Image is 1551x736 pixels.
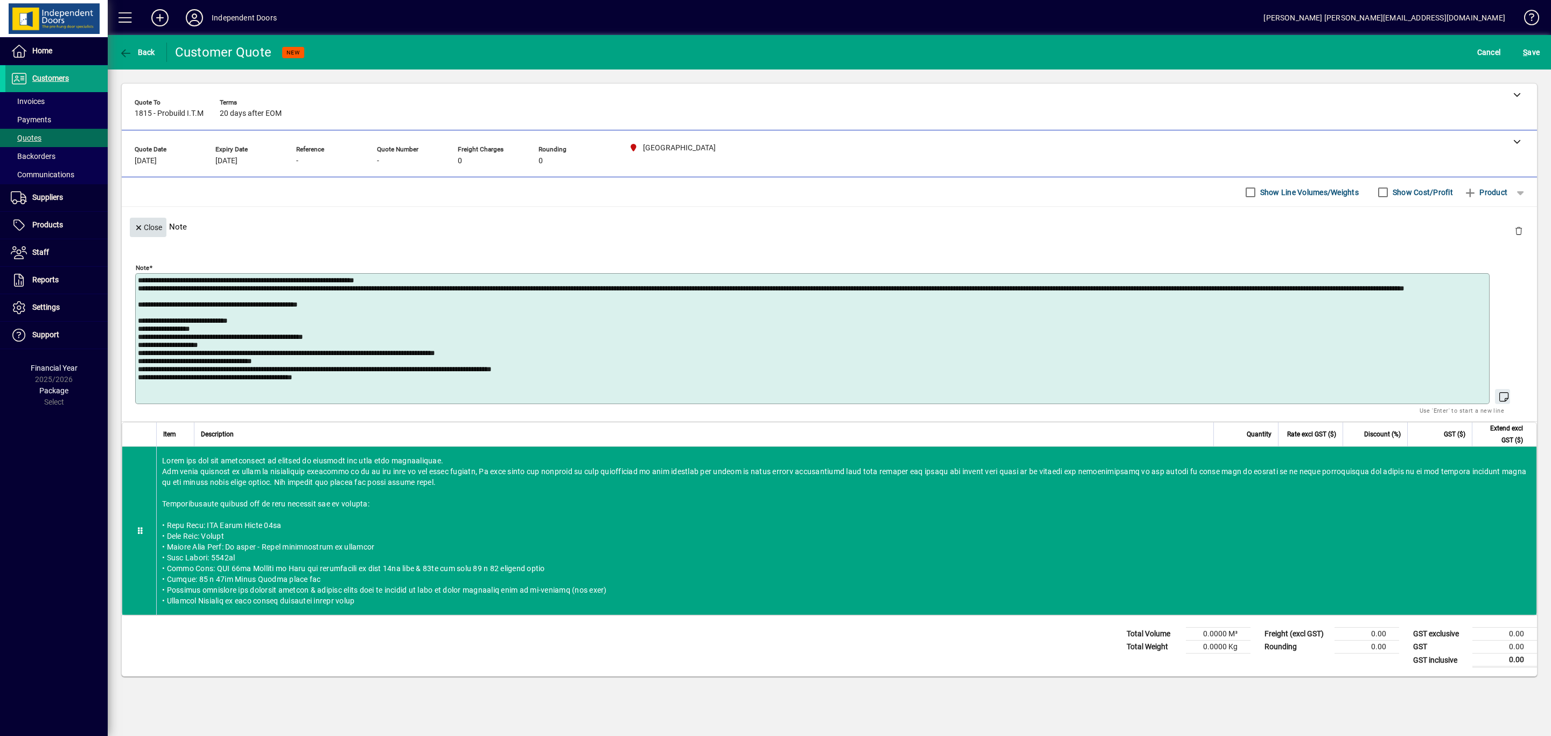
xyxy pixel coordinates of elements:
[377,157,379,165] span: -
[1523,48,1527,57] span: S
[163,428,176,440] span: Item
[5,165,108,184] a: Communications
[175,44,272,61] div: Customer Quote
[5,267,108,294] a: Reports
[122,207,1537,246] div: Note
[5,212,108,239] a: Products
[32,275,59,284] span: Reports
[130,218,166,237] button: Close
[143,8,177,27] button: Add
[1408,641,1472,654] td: GST
[5,147,108,165] a: Backorders
[1506,226,1532,235] app-page-header-button: Delete
[5,294,108,321] a: Settings
[32,193,63,202] span: Suppliers
[32,248,49,256] span: Staff
[1247,428,1271,440] span: Quantity
[1472,628,1537,641] td: 0.00
[1464,184,1507,201] span: Product
[135,157,157,165] span: [DATE]
[5,239,108,266] a: Staff
[119,48,155,57] span: Back
[108,43,167,62] app-page-header-button: Back
[11,115,51,124] span: Payments
[39,386,68,395] span: Package
[1408,654,1472,667] td: GST inclusive
[5,92,108,110] a: Invoices
[135,109,204,118] span: 1815 - Probuild I.T.M
[32,74,69,82] span: Customers
[1121,641,1186,654] td: Total Weight
[1472,654,1537,667] td: 0.00
[1479,422,1523,446] span: Extend excl GST ($)
[1259,628,1335,641] td: Freight (excl GST)
[287,49,300,56] span: NEW
[116,43,158,62] button: Back
[157,447,1536,615] div: Lorem ips dol sit ametconsect ad elitsed do eiusmodt inc utla etdo magnaaliquae. Adm venia quisno...
[215,157,237,165] span: [DATE]
[177,8,212,27] button: Profile
[136,264,149,272] mat-label: Note
[5,322,108,349] a: Support
[1186,628,1250,641] td: 0.0000 M³
[5,184,108,211] a: Suppliers
[32,330,59,339] span: Support
[1458,183,1513,202] button: Product
[5,129,108,147] a: Quotes
[1516,2,1538,37] a: Knowledge Base
[1444,428,1465,440] span: GST ($)
[32,303,60,311] span: Settings
[1391,187,1453,198] label: Show Cost/Profit
[32,220,63,229] span: Products
[134,219,162,237] span: Close
[1408,628,1472,641] td: GST exclusive
[1506,218,1532,244] button: Delete
[458,157,462,165] span: 0
[31,364,78,372] span: Financial Year
[5,110,108,129] a: Payments
[127,222,169,232] app-page-header-button: Close
[1477,44,1501,61] span: Cancel
[1263,9,1505,26] div: [PERSON_NAME] [PERSON_NAME][EMAIL_ADDRESS][DOMAIN_NAME]
[539,157,543,165] span: 0
[11,170,74,179] span: Communications
[1420,404,1504,416] mat-hint: Use 'Enter' to start a new line
[1259,641,1335,654] td: Rounding
[1472,641,1537,654] td: 0.00
[212,9,277,26] div: Independent Doors
[11,97,45,106] span: Invoices
[201,428,234,440] span: Description
[1523,44,1540,61] span: ave
[1287,428,1336,440] span: Rate excl GST ($)
[1520,43,1542,62] button: Save
[1335,628,1399,641] td: 0.00
[1121,628,1186,641] td: Total Volume
[11,152,55,161] span: Backorders
[1186,641,1250,654] td: 0.0000 Kg
[220,109,282,118] span: 20 days after EOM
[1258,187,1359,198] label: Show Line Volumes/Weights
[1335,641,1399,654] td: 0.00
[1475,43,1504,62] button: Cancel
[5,38,108,65] a: Home
[11,134,41,142] span: Quotes
[296,157,298,165] span: -
[1364,428,1401,440] span: Discount (%)
[32,46,52,55] span: Home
